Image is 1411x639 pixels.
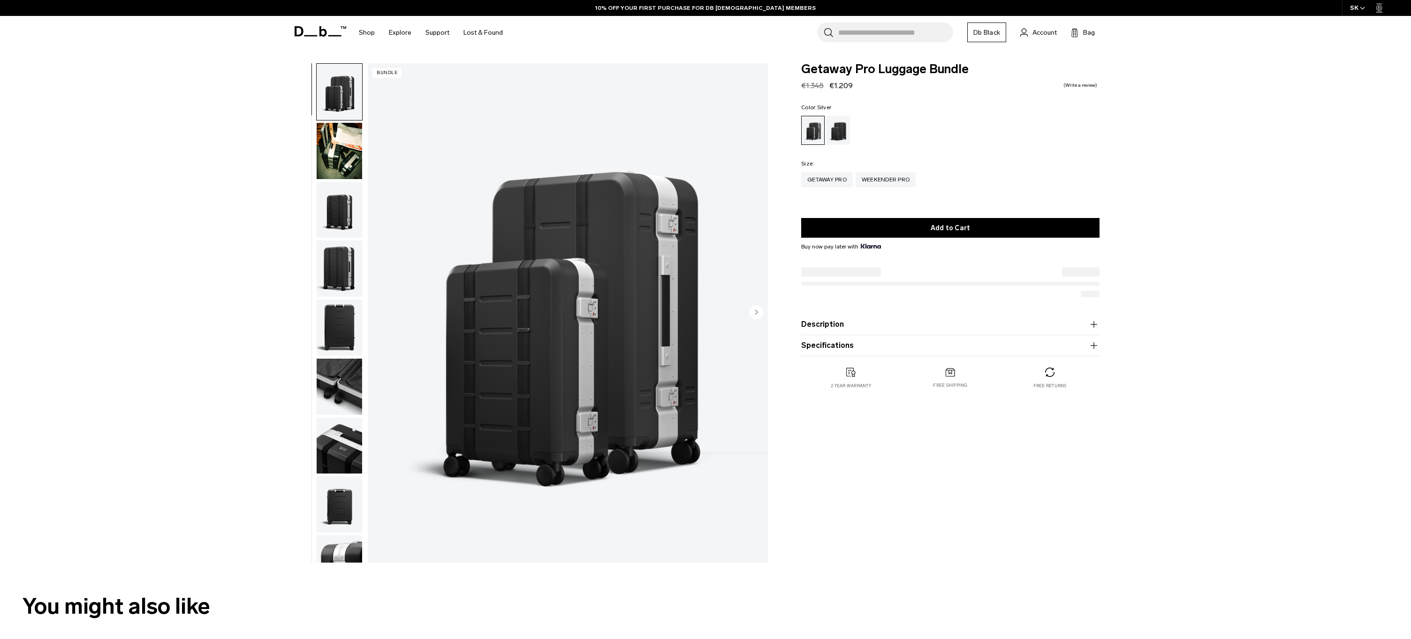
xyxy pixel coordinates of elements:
a: Lost & Found [463,16,503,49]
span: Account [1032,28,1057,38]
span: Bag [1083,28,1095,38]
img: Getaway Pro Luggage Bundle Silver [317,123,362,179]
img: Getaway Pro Luggage Bundle Silver [317,418,362,474]
p: Free returns [1033,383,1067,389]
button: Getaway Pro Luggage Bundle Silver [316,535,363,592]
a: Explore [389,16,411,49]
p: 2 year warranty [831,383,871,389]
span: Getaway Pro Luggage Bundle [801,63,1100,75]
button: Specifications [801,340,1100,351]
a: Black out [827,116,850,145]
button: Getaway Pro Luggage Bundle Silver [316,358,363,415]
img: Getaway Pro Luggage Bundle Silver [317,64,362,120]
li: 1 / 10 [368,63,768,563]
img: Getaway Pro Luggage Bundle Silver [317,476,362,533]
button: Getaway Pro Luggage Bundle Silver [316,122,363,180]
button: Add to Cart [801,218,1100,238]
button: Getaway Pro Luggage Bundle Silver [316,240,363,297]
legend: Size: [801,161,814,166]
nav: Main Navigation [352,16,510,49]
a: Silver [801,116,825,145]
a: Db Black [967,23,1006,42]
h2: You might also like [23,590,1388,623]
img: Getaway Pro Luggage Bundle Silver [317,535,362,592]
img: Getaway Pro Luggage Bundle Silver [317,300,362,356]
button: Getaway Pro Luggage Bundle Silver [316,299,363,356]
img: Getaway Pro Luggage Bundle Silver [317,359,362,415]
span: Buy now pay later with [801,242,881,251]
button: Bag [1071,27,1095,38]
p: Free shipping [933,382,967,389]
span: Silver [817,104,832,111]
a: Account [1020,27,1057,38]
button: Description [801,319,1100,330]
button: Next slide [749,305,763,321]
a: Shop [359,16,375,49]
img: Getaway Pro Luggage Bundle Silver [368,63,768,563]
a: Getaway Pro [801,172,853,187]
img: Getaway Pro Luggage Bundle Silver [317,241,362,297]
span: €1.209 [829,81,853,90]
p: Bundle [372,68,402,78]
a: Write a review [1063,83,1097,88]
button: Getaway Pro Luggage Bundle Silver [316,63,363,120]
legend: Color: [801,105,831,110]
img: Getaway Pro Luggage Bundle Silver [317,182,362,238]
a: Support [425,16,449,49]
button: Getaway Pro Luggage Bundle Silver [316,181,363,239]
button: Getaway Pro Luggage Bundle Silver [316,476,363,533]
a: 10% OFF YOUR FIRST PURCHASE FOR DB [DEMOGRAPHIC_DATA] MEMBERS [595,4,816,12]
a: Weekender Pro [856,172,916,187]
img: {"height" => 20, "alt" => "Klarna"} [861,244,881,248]
s: €1.348 [801,81,824,90]
button: Getaway Pro Luggage Bundle Silver [316,417,363,474]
